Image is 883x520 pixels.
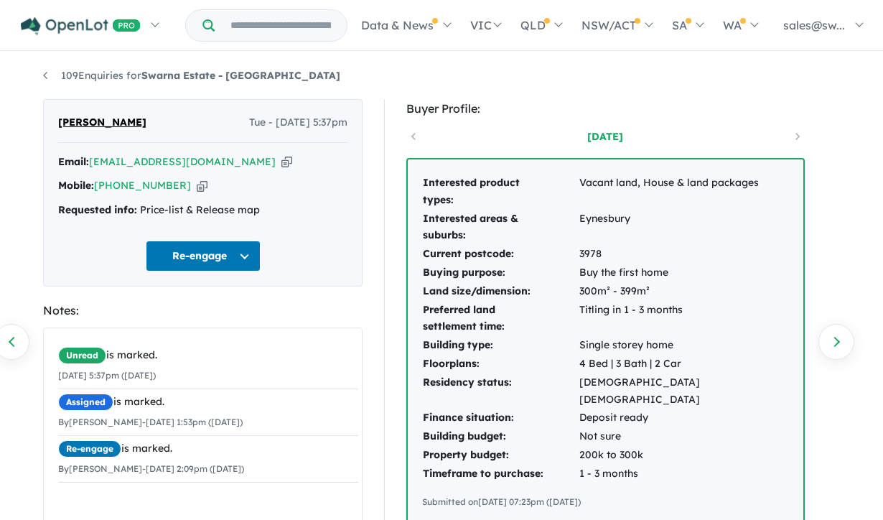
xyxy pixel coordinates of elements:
td: Preferred land settlement time: [422,301,579,337]
td: Interested product types: [422,174,579,210]
td: Eynesbury [579,210,789,246]
td: Current postcode: [422,245,579,264]
td: 300m² - 399m² [579,282,789,301]
div: is marked. [58,347,358,364]
td: Timeframe to purchase: [422,465,579,483]
span: sales@sw... [783,18,845,32]
td: Land size/dimension: [422,282,579,301]
div: Notes: [43,301,363,320]
td: 3978 [579,245,789,264]
button: Copy [197,178,207,193]
strong: Requested info: [58,203,137,216]
div: is marked. [58,394,358,411]
td: Floorplans: [422,355,579,373]
td: Not sure [579,427,789,446]
strong: Email: [58,155,89,168]
button: Re-engage [146,241,261,271]
div: Price-list & Release map [58,202,347,219]
td: Interested areas & suburbs: [422,210,579,246]
span: Re-engage [58,440,121,458]
button: Copy [281,154,292,170]
td: 1 - 3 months [579,465,789,483]
td: Building budget: [422,427,579,446]
strong: Swarna Estate - [GEOGRAPHIC_DATA] [141,69,340,82]
span: Tue - [DATE] 5:37pm [249,114,347,131]
a: [EMAIL_ADDRESS][DOMAIN_NAME] [89,155,276,168]
div: is marked. [58,440,358,458]
small: By [PERSON_NAME] - [DATE] 2:09pm ([DATE]) [58,463,244,474]
td: Buying purpose: [422,264,579,282]
td: Property budget: [422,446,579,465]
td: Vacant land, House & land packages [579,174,789,210]
nav: breadcrumb [43,68,840,85]
strong: Mobile: [58,179,94,192]
a: [PHONE_NUMBER] [94,179,191,192]
input: Try estate name, suburb, builder or developer [218,10,344,41]
td: Finance situation: [422,409,579,427]
a: [DATE] [544,129,666,144]
small: By [PERSON_NAME] - [DATE] 1:53pm ([DATE]) [58,417,243,427]
td: Building type: [422,336,579,355]
a: 109Enquiries forSwarna Estate - [GEOGRAPHIC_DATA] [43,69,340,82]
td: Single storey home [579,336,789,355]
td: 200k to 300k [579,446,789,465]
span: [PERSON_NAME] [58,114,146,131]
td: Buy the first home [579,264,789,282]
div: Submitted on [DATE] 07:23pm ([DATE]) [422,495,789,509]
small: [DATE] 5:37pm ([DATE]) [58,370,156,381]
td: 4 Bed | 3 Bath | 2 Car [579,355,789,373]
td: [DEMOGRAPHIC_DATA] [DEMOGRAPHIC_DATA] [579,373,789,409]
td: Titling in 1 - 3 months [579,301,789,337]
td: Deposit ready [579,409,789,427]
td: Residency status: [422,373,579,409]
img: Openlot PRO Logo White [21,17,141,35]
div: Buyer Profile: [406,99,805,119]
span: Unread [58,347,106,364]
span: Assigned [58,394,113,411]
